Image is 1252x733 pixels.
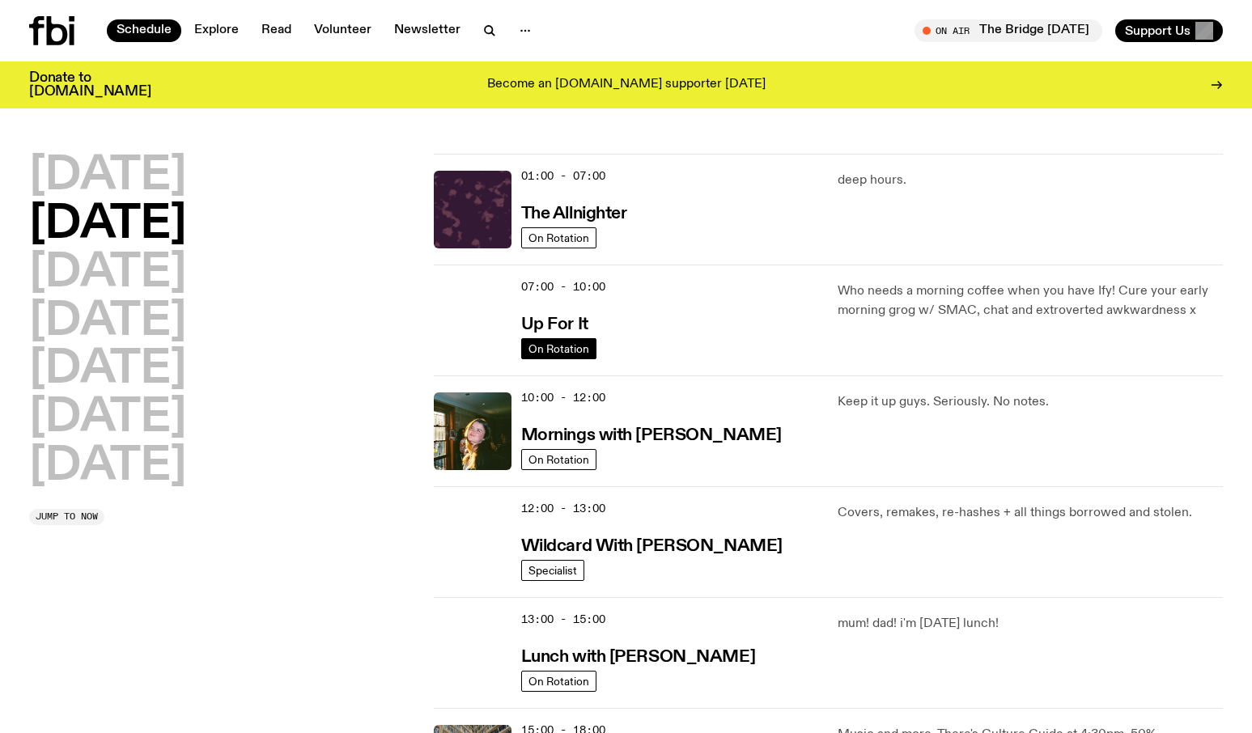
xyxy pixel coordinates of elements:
[528,675,589,687] span: On Rotation
[487,78,766,92] p: Become an [DOMAIN_NAME] supporter [DATE]
[915,19,1102,42] button: On AirThe Bridge [DATE]
[434,392,511,470] img: Freya smiles coyly as she poses for the image.
[521,449,596,470] a: On Rotation
[521,612,605,627] span: 13:00 - 15:00
[838,282,1223,320] p: Who needs a morning coffee when you have Ify! Cure your early morning grog w/ SMAC, chat and extr...
[252,19,301,42] a: Read
[36,512,98,521] span: Jump to now
[521,202,627,222] a: The Allnighter
[528,564,577,576] span: Specialist
[521,390,605,405] span: 10:00 - 12:00
[521,649,755,666] h3: Lunch with [PERSON_NAME]
[1115,19,1223,42] button: Support Us
[521,227,596,248] a: On Rotation
[528,453,589,465] span: On Rotation
[304,19,381,42] a: Volunteer
[107,19,181,42] a: Schedule
[521,646,755,666] a: Lunch with [PERSON_NAME]
[521,538,783,555] h3: Wildcard With [PERSON_NAME]
[521,313,588,333] a: Up For It
[29,71,151,99] h3: Donate to [DOMAIN_NAME]
[29,396,186,441] button: [DATE]
[521,424,782,444] a: Mornings with [PERSON_NAME]
[521,168,605,184] span: 01:00 - 07:00
[29,154,186,199] button: [DATE]
[434,282,511,359] img: Ify - a Brown Skin girl with black braided twists, looking up to the side with her tongue stickin...
[1125,23,1190,38] span: Support Us
[29,251,186,296] button: [DATE]
[528,342,589,354] span: On Rotation
[521,338,596,359] a: On Rotation
[838,614,1223,633] p: mum! dad! i'm [DATE] lunch!
[838,171,1223,190] p: deep hours.
[528,231,589,244] span: On Rotation
[29,347,186,392] button: [DATE]
[185,19,248,42] a: Explore
[29,509,104,525] button: Jump to now
[29,299,186,345] button: [DATE]
[521,205,627,222] h3: The Allnighter
[521,535,783,555] a: Wildcard With [PERSON_NAME]
[434,614,511,692] img: SLC lunch cover
[521,671,596,692] a: On Rotation
[521,427,782,444] h3: Mornings with [PERSON_NAME]
[521,279,605,294] span: 07:00 - 10:00
[434,503,511,581] img: Stuart is smiling charmingly, wearing a black t-shirt against a stark white background.
[521,316,588,333] h3: Up For It
[521,501,605,516] span: 12:00 - 13:00
[838,503,1223,523] p: Covers, remakes, re-hashes + all things borrowed and stolen.
[384,19,470,42] a: Newsletter
[29,444,186,489] button: [DATE]
[521,560,584,581] a: Specialist
[29,202,186,248] button: [DATE]
[838,392,1223,412] p: Keep it up guys. Seriously. No notes.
